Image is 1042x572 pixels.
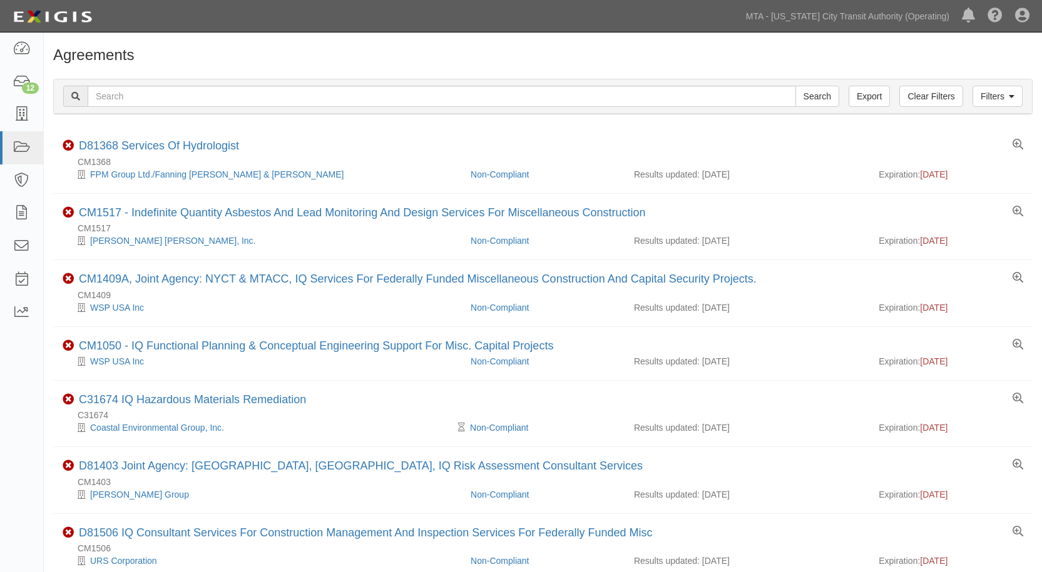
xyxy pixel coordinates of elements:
[634,355,860,368] div: Results updated: [DATE]
[90,489,189,499] a: [PERSON_NAME] Group
[879,234,1023,247] div: Expiration:
[899,86,963,107] a: Clear Filters
[63,140,74,151] i: Non-Compliant
[1013,206,1023,218] a: View results summary
[879,421,1023,434] div: Expiration:
[879,301,1023,314] div: Expiration:
[63,168,461,181] div: FPM Group Ltd./Fanning Phillips & Molnar
[920,556,948,566] span: [DATE]
[63,156,1033,168] div: CM1368
[90,169,344,179] a: FPM Group Ltd./Fanning [PERSON_NAME] & [PERSON_NAME]
[1013,273,1023,284] a: View results summary
[634,168,860,181] div: Results updated: [DATE]
[920,169,948,179] span: [DATE]
[63,222,1033,234] div: CM1517
[79,459,643,473] div: D81403 Joint Agency: NYCT, MNRR, IQ Risk Assessment Consultant Services
[63,273,74,284] i: Non-Compliant
[1013,139,1023,151] a: View results summary
[634,554,860,567] div: Results updated: [DATE]
[22,83,39,94] div: 12
[63,234,461,247] div: Parsons Brinckerhoff, Inc.
[471,489,529,499] a: Non-Compliant
[920,303,948,313] span: [DATE]
[88,86,796,107] input: Search
[63,207,74,218] i: Non-Compliant
[973,86,1023,107] a: Filters
[79,526,652,539] a: D81506 IQ Consultant Services For Construction Management And Inspection Services For Federally F...
[920,489,948,499] span: [DATE]
[879,355,1023,368] div: Expiration:
[63,394,74,405] i: Non-Compliant
[471,236,529,246] a: Non-Compliant
[63,460,74,471] i: Non-Compliant
[1013,339,1023,351] a: View results summary
[471,169,529,179] a: Non-Compliant
[879,554,1023,567] div: Expiration:
[740,4,956,29] a: MTA - [US_STATE] City Transit Authority (Operating)
[634,421,860,434] div: Results updated: [DATE]
[79,139,239,152] a: D81368 Services Of Hydrologist
[634,488,860,501] div: Results updated: [DATE]
[79,206,645,219] a: CM1517 - Indefinite Quantity Asbestos And Lead Monitoring And Design Services For Miscellaneous C...
[1013,459,1023,471] a: View results summary
[634,234,860,247] div: Results updated: [DATE]
[79,206,645,220] div: CM1517 - Indefinite Quantity Asbestos And Lead Monitoring And Design Services For Miscellaneous C...
[63,542,1033,554] div: CM1506
[63,301,461,314] div: WSP USA Inc
[920,356,948,366] span: [DATE]
[79,139,239,153] div: D81368 Services Of Hydrologist
[79,393,306,407] div: C31674 IQ Hazardous Materials Remediation
[79,459,643,472] a: D81403 Joint Agency: [GEOGRAPHIC_DATA], [GEOGRAPHIC_DATA], IQ Risk Assessment Consultant Services
[849,86,890,107] a: Export
[90,356,144,366] a: WSP USA Inc
[53,47,1033,63] h1: Agreements
[63,409,1033,421] div: C31674
[63,340,74,351] i: Non-Compliant
[90,423,224,433] a: Coastal Environmental Group, Inc.
[879,168,1023,181] div: Expiration:
[920,423,948,433] span: [DATE]
[879,488,1023,501] div: Expiration:
[988,9,1003,24] i: Help Center - Complianz
[63,289,1033,301] div: CM1409
[9,6,96,28] img: logo-5460c22ac91f19d4615b14bd174203de0afe785f0fc80cf4dbbc73dc1793850b.png
[79,526,652,540] div: D81506 IQ Consultant Services For Construction Management And Inspection Services For Federally F...
[79,339,553,353] div: CM1050 - IQ Functional Planning & Conceptual Engineering Support For Misc. Capital Projects
[471,303,529,313] a: Non-Compliant
[795,86,839,107] input: Search
[79,393,306,406] a: C31674 IQ Hazardous Materials Remediation
[63,476,1033,488] div: CM1403
[79,273,757,286] div: CM1409A, Joint Agency: NYCT & MTACC, IQ Services For Federally Funded Miscellaneous Construction ...
[63,527,74,538] i: Non-Compliant
[1013,393,1023,404] a: View results summary
[63,554,461,567] div: URS Corporation
[471,556,529,566] a: Non-Compliant
[920,236,948,246] span: [DATE]
[470,423,528,433] a: Non-Compliant
[63,355,461,368] div: WSP USA Inc
[90,303,144,313] a: WSP USA Inc
[79,339,553,352] a: CM1050 - IQ Functional Planning & Conceptual Engineering Support For Misc. Capital Projects
[458,423,465,432] i: Pending Review
[63,488,461,501] div: Louis Berger Group
[90,236,256,246] a: [PERSON_NAME] [PERSON_NAME], Inc.
[90,556,157,566] a: URS Corporation
[79,273,757,285] a: CM1409A, Joint Agency: NYCT & MTACC, IQ Services For Federally Funded Miscellaneous Construction ...
[1013,526,1023,538] a: View results summary
[634,301,860,314] div: Results updated: [DATE]
[471,356,529,366] a: Non-Compliant
[63,421,461,434] div: Coastal Environmental Group, Inc.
